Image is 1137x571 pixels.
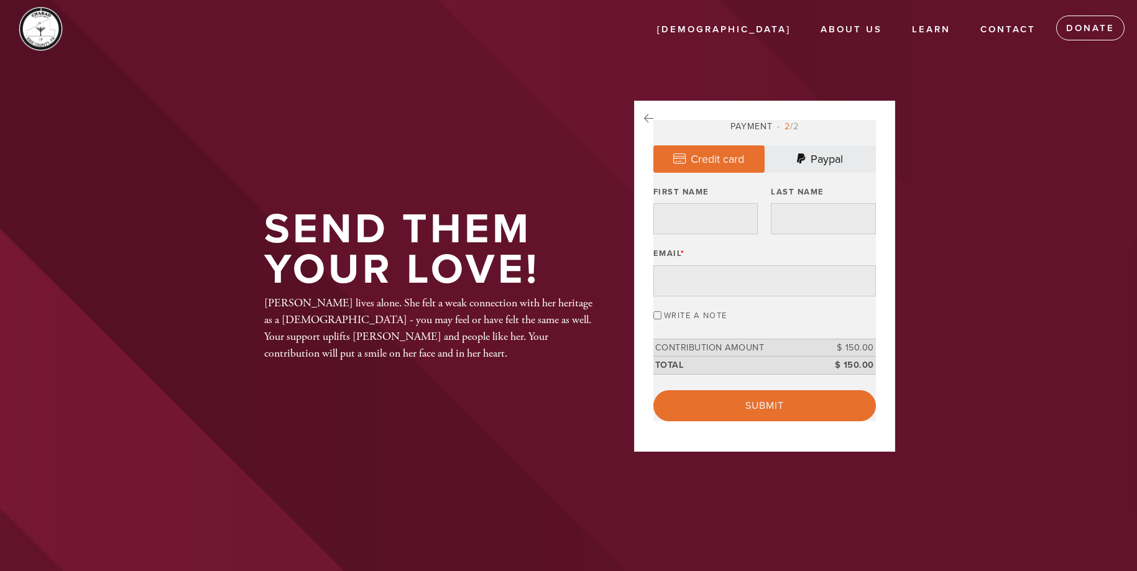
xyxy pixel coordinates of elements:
[1056,16,1125,40] a: Donate
[19,6,63,51] img: chabad_eirie_jc_white.png
[264,209,594,290] h1: Send them your love!
[648,18,800,42] a: [DEMOGRAPHIC_DATA]
[811,18,891,42] a: About us
[971,18,1045,42] a: Contact
[264,295,594,362] div: [PERSON_NAME] lives alone. She felt a weak connection with her heritage as a [DEMOGRAPHIC_DATA] -...
[903,18,960,42] a: Learn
